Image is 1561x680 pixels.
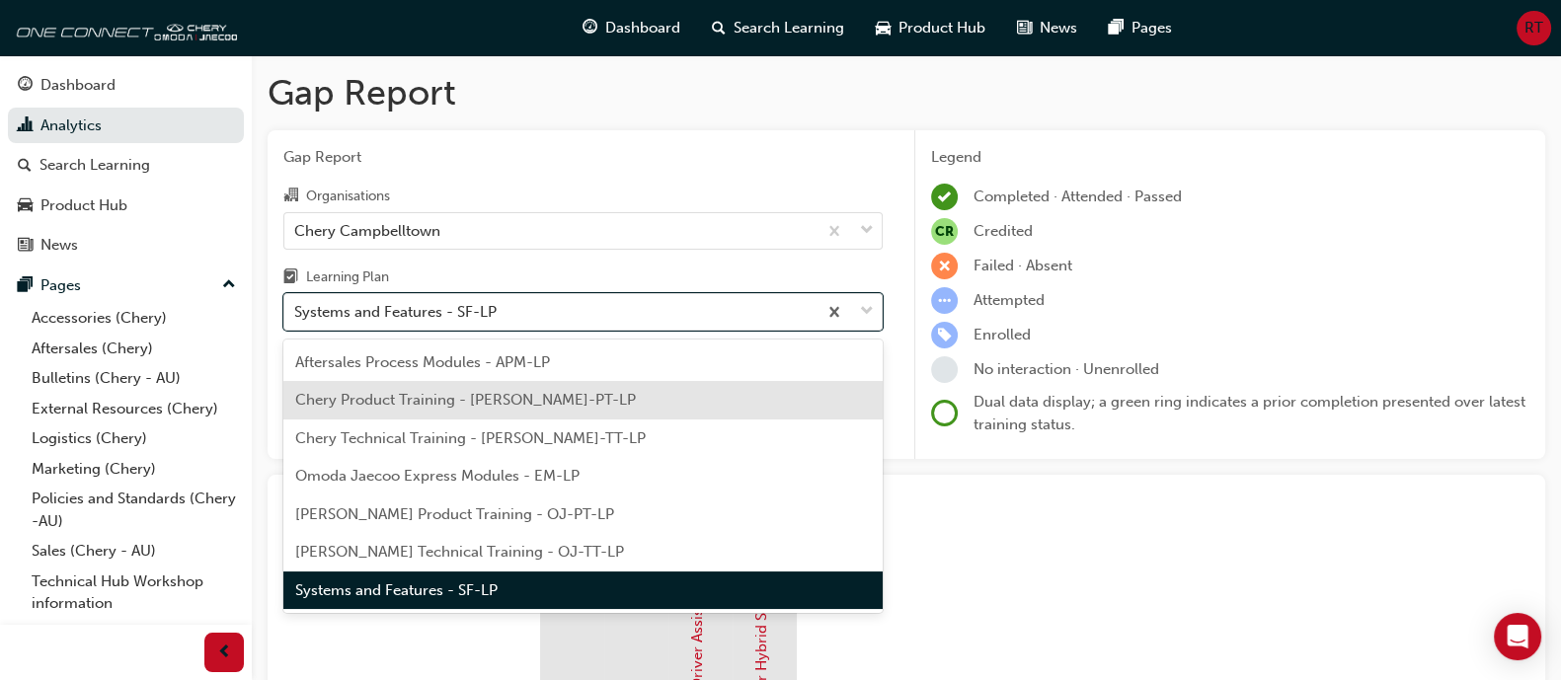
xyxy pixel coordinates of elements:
a: Marketing (Chery) [24,454,244,485]
span: Product Hub [898,17,985,39]
span: search-icon [712,16,726,40]
span: Pages [1132,17,1172,39]
div: Dashboard [40,74,116,97]
div: Product Hub [40,194,127,217]
span: learningRecordVerb_ENROLL-icon [931,322,958,348]
span: null-icon [931,218,958,245]
div: Chery Campbelltown [294,219,440,242]
div: Search Learning [39,154,150,177]
span: pages-icon [18,277,33,295]
span: prev-icon [217,641,232,665]
span: Completed · Attended · Passed [974,188,1182,205]
span: learningplan-icon [283,269,298,287]
span: Systems and Features - SF-LP [295,581,498,599]
button: Pages [8,267,244,304]
a: search-iconSearch Learning [696,8,860,48]
span: pages-icon [1109,16,1124,40]
div: Legend [931,146,1529,169]
a: guage-iconDashboard [567,8,696,48]
span: down-icon [860,299,874,325]
span: Gap Report [283,146,883,169]
span: guage-icon [18,77,33,95]
span: news-icon [18,237,33,255]
span: news-icon [1017,16,1032,40]
span: learningRecordVerb_NONE-icon [931,356,958,383]
a: Dashboard [8,67,244,104]
img: oneconnect [10,8,237,47]
span: organisation-icon [283,188,298,205]
a: User changes [24,619,244,649]
span: car-icon [18,197,33,215]
span: down-icon [860,218,874,244]
a: Analytics [8,108,244,144]
a: External Resources (Chery) [24,394,244,424]
span: learningRecordVerb_ATTEMPT-icon [931,287,958,314]
span: Dual data display; a green ring indicates a prior completion presented over latest training status. [974,393,1525,433]
span: No interaction · Unenrolled [974,360,1159,378]
span: search-icon [18,157,32,175]
a: Search Learning [8,147,244,184]
div: Pages [40,274,81,297]
span: RT [1524,17,1543,39]
button: DashboardAnalyticsSearch LearningProduct HubNews [8,63,244,267]
span: Search Learning [734,17,844,39]
a: pages-iconPages [1093,8,1188,48]
div: Systems and Features - SF-LP [294,301,497,324]
span: [PERSON_NAME] Product Training - OJ-PT-LP [295,505,614,523]
span: Aftersales Process Modules - APM-LP [295,353,550,371]
div: Learning Plan [306,267,389,287]
a: news-iconNews [1001,8,1093,48]
div: News [40,234,78,257]
a: Accessories (Chery) [24,303,244,334]
a: Product Hub [8,188,244,224]
a: Sales (Chery - AU) [24,536,244,567]
span: learningRecordVerb_FAIL-icon [931,253,958,279]
a: News [8,227,244,264]
a: Technical Hub Workshop information [24,567,244,619]
span: Dashboard [605,17,680,39]
h1: Gap Report [268,71,1545,114]
span: Omoda Jaecoo Express Modules - EM-LP [295,467,580,485]
span: [PERSON_NAME] Technical Training - OJ-TT-LP [295,543,624,561]
span: News [1040,17,1077,39]
a: car-iconProduct Hub [860,8,1001,48]
span: Chery Technical Training - [PERSON_NAME]-TT-LP [295,429,646,447]
span: up-icon [222,272,236,298]
div: Organisations [306,187,390,206]
a: Policies and Standards (Chery -AU) [24,484,244,536]
span: Chery Product Training - [PERSON_NAME]-PT-LP [295,391,636,409]
a: Logistics (Chery) [24,423,244,454]
span: Attempted [974,291,1045,309]
a: Aftersales (Chery) [24,334,244,364]
span: learningRecordVerb_COMPLETE-icon [931,184,958,210]
span: Enrolled [974,326,1031,343]
span: chart-icon [18,117,33,135]
span: car-icon [876,16,891,40]
div: Open Intercom Messenger [1494,613,1541,660]
button: RT [1517,11,1551,45]
span: Credited [974,222,1033,240]
a: Bulletins (Chery - AU) [24,363,244,394]
span: Failed · Absent [974,257,1072,274]
span: guage-icon [583,16,597,40]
